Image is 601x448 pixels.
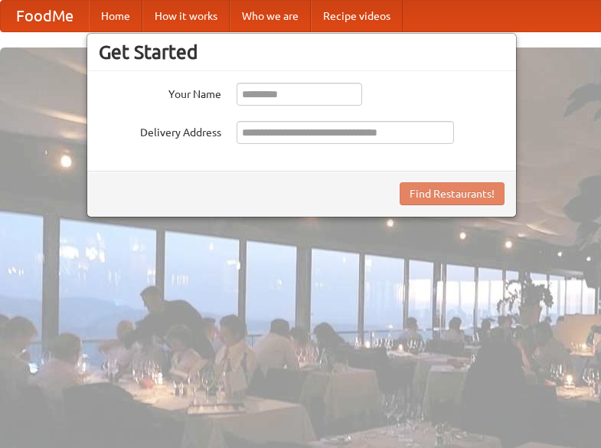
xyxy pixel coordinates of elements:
[230,1,311,31] a: Who we are
[400,182,505,205] button: Find Restaurants!
[142,1,230,31] a: How it works
[99,121,221,140] label: Delivery Address
[89,1,142,31] a: Home
[311,1,403,31] a: Recipe videos
[99,41,505,64] h3: Get Started
[1,1,89,31] a: FoodMe
[99,83,221,102] label: Your Name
